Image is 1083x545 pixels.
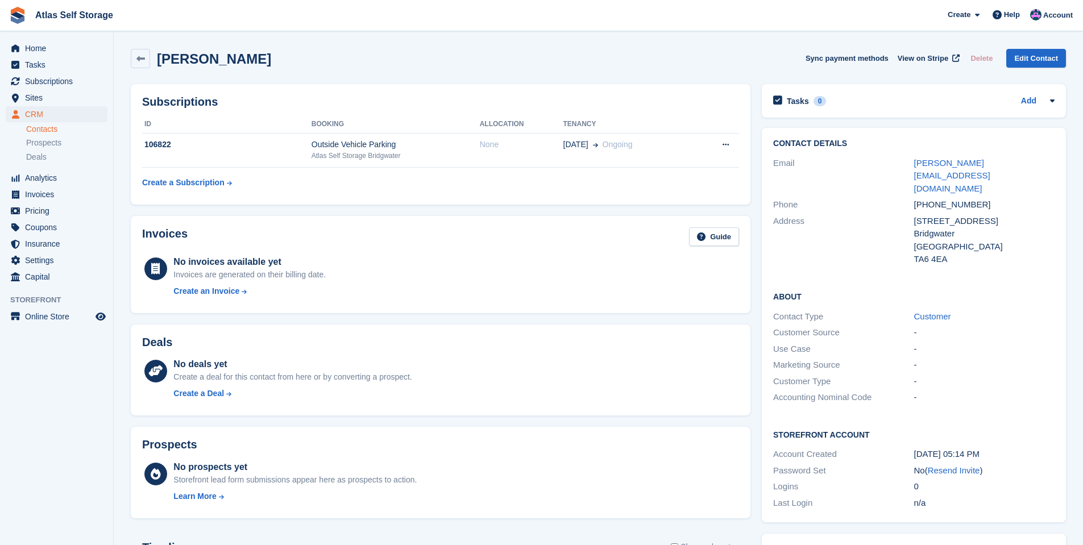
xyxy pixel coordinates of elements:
div: Create a deal for this contact from here or by converting a prospect. [173,371,412,383]
th: Tenancy [563,115,694,134]
img: stora-icon-8386f47178a22dfd0bd8f6a31ec36ba5ce8667c1dd55bd0f319d3a0aa187defe.svg [9,7,26,24]
a: Learn More [173,490,417,502]
a: Preview store [94,310,107,323]
a: menu [6,186,107,202]
a: View on Stripe [893,49,962,68]
span: Help [1004,9,1020,20]
a: Prospects [26,137,107,149]
div: - [914,375,1055,388]
a: Guide [689,227,739,246]
a: menu [6,170,107,186]
a: menu [6,219,107,235]
button: Sync payment methods [806,49,889,68]
div: Outside Vehicle Parking [312,139,480,151]
span: Invoices [25,186,93,202]
span: Online Store [25,309,93,324]
span: ( ) [925,465,983,475]
a: menu [6,252,107,268]
h2: Deals [142,336,172,349]
div: Marketing Source [773,359,914,372]
span: Ongoing [603,140,633,149]
a: Edit Contact [1006,49,1066,68]
span: Deals [26,152,47,163]
th: Allocation [480,115,563,134]
a: menu [6,57,107,73]
a: menu [6,236,107,252]
span: Tasks [25,57,93,73]
h2: Storefront Account [773,428,1055,440]
h2: About [773,290,1055,302]
div: Create a Deal [173,388,224,400]
a: menu [6,40,107,56]
span: Sites [25,90,93,106]
a: Deals [26,151,107,163]
div: - [914,326,1055,339]
div: Storefront lead form submissions appear here as prospects to action. [173,474,417,486]
span: Settings [25,252,93,268]
div: - [914,391,1055,404]
div: Invoices are generated on their billing date. [173,269,326,281]
h2: [PERSON_NAME] [157,51,271,66]
div: [STREET_ADDRESS] [914,215,1055,228]
div: Account Created [773,448,914,461]
div: No deals yet [173,357,412,371]
img: Ryan Carroll [1030,9,1041,20]
div: Last Login [773,497,914,510]
span: Storefront [10,294,113,306]
span: Capital [25,269,93,285]
span: Subscriptions [25,73,93,89]
span: Insurance [25,236,93,252]
div: Phone [773,198,914,211]
th: Booking [312,115,480,134]
span: Pricing [25,203,93,219]
a: Resend Invite [928,465,980,475]
div: Address [773,215,914,266]
div: TA6 4EA [914,253,1055,266]
span: Account [1043,10,1073,21]
a: menu [6,203,107,219]
span: Prospects [26,138,61,148]
th: ID [142,115,312,134]
div: - [914,343,1055,356]
div: Customer Type [773,375,914,388]
h2: Tasks [787,96,809,106]
a: menu [6,73,107,89]
a: [PERSON_NAME][EMAIL_ADDRESS][DOMAIN_NAME] [914,158,990,193]
a: Create an Invoice [173,285,326,297]
div: Create a Subscription [142,177,225,189]
div: Learn More [173,490,216,502]
h2: Contact Details [773,139,1055,148]
div: None [480,139,563,151]
div: n/a [914,497,1055,510]
a: menu [6,90,107,106]
div: No invoices available yet [173,255,326,269]
span: View on Stripe [898,53,948,64]
div: Password Set [773,464,914,477]
a: Create a Deal [173,388,412,400]
span: Analytics [25,170,93,186]
a: Add [1021,95,1036,108]
div: Create an Invoice [173,285,239,297]
div: - [914,359,1055,372]
a: Customer [914,311,951,321]
div: Contact Type [773,310,914,323]
div: No [914,464,1055,477]
div: Use Case [773,343,914,356]
a: menu [6,269,107,285]
div: 0 [814,96,827,106]
h2: Invoices [142,227,188,246]
a: menu [6,106,107,122]
span: CRM [25,106,93,122]
a: Atlas Self Storage [31,6,118,24]
span: Coupons [25,219,93,235]
div: [GEOGRAPHIC_DATA] [914,240,1055,253]
span: Home [25,40,93,56]
div: 106822 [142,139,312,151]
div: Bridgwater [914,227,1055,240]
a: Create a Subscription [142,172,232,193]
div: 0 [914,480,1055,493]
a: Contacts [26,124,107,135]
div: Accounting Nominal Code [773,391,914,404]
h2: Prospects [142,438,197,451]
div: Customer Source [773,326,914,339]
